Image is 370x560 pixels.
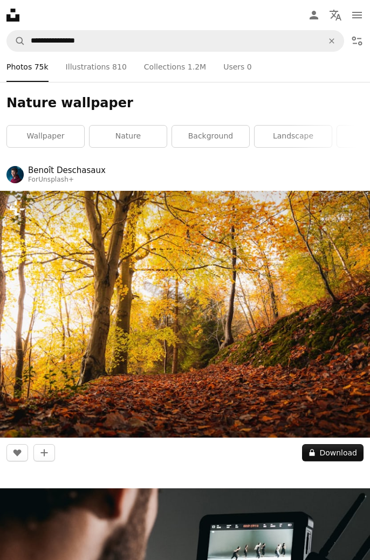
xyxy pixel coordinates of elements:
[144,52,206,82] a: Collections 1.2M
[223,52,252,82] a: Users 0
[346,4,368,26] button: Menu
[325,4,346,26] button: Language
[33,444,55,461] button: Add to Collection
[346,30,368,52] button: Filters
[188,61,206,73] span: 1.2M
[6,95,364,112] h1: Nature wallpaper
[66,52,127,82] a: Illustrations 810
[255,126,332,147] a: landscape
[320,31,344,51] button: Clear
[6,444,28,461] button: Like
[7,126,84,147] a: wallpaper
[112,61,127,73] span: 810
[6,30,344,52] form: Find visuals sitewide
[90,126,167,147] a: nature
[303,4,325,26] a: Log in / Sign up
[6,166,24,183] img: Go to Benoît Deschasaux's profile
[7,31,25,51] button: Search Unsplash
[38,176,74,183] a: Unsplash+
[302,444,364,461] button: Download
[172,126,249,147] a: background
[28,165,106,176] a: Benoît Deschasaux
[6,9,19,22] a: Home — Unsplash
[28,176,106,184] div: For
[247,61,252,73] span: 0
